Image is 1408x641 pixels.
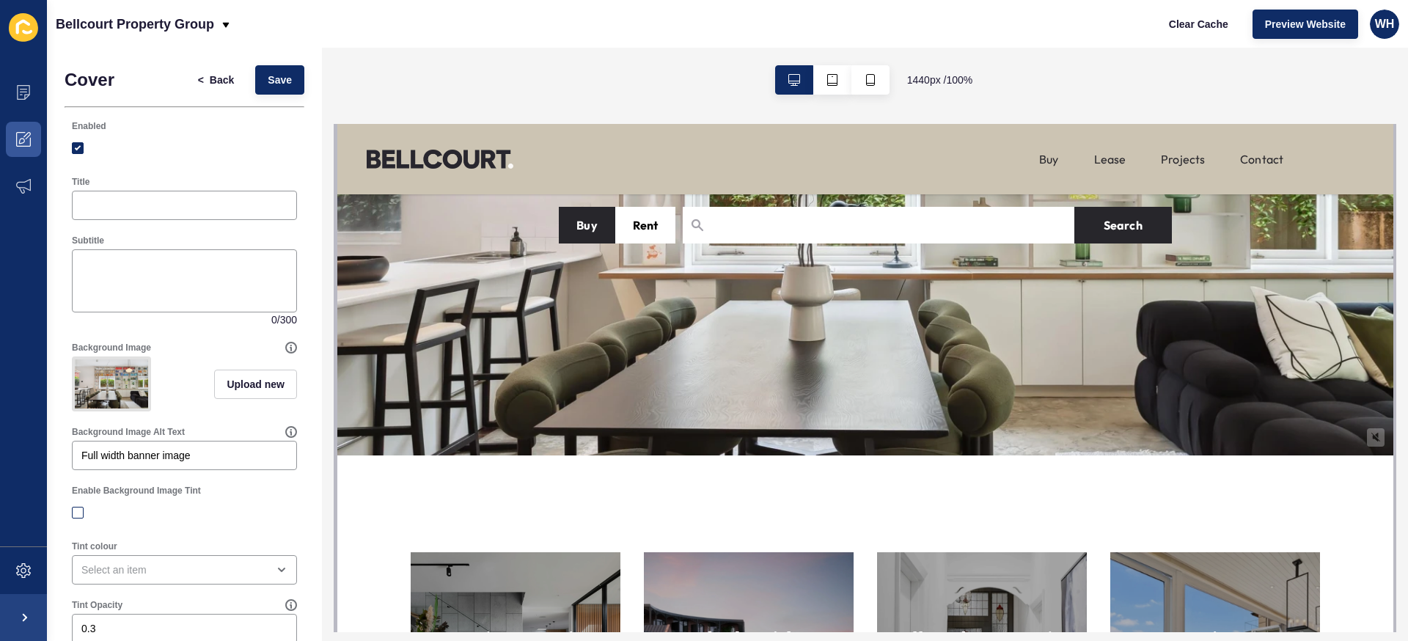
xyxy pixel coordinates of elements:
label: Tint Opacity [72,599,122,611]
div: open menu [72,555,297,585]
span: 300 [280,312,297,327]
p: Bellcourt Property Group [56,6,214,43]
img: Launchpad card image [773,428,983,638]
button: Search [737,83,834,120]
label: Title [72,176,89,188]
label: Enabled [72,120,106,132]
button: Clear Cache [1156,10,1241,39]
label: Tint colour [72,541,117,552]
span: Preview Website [1265,17,1346,32]
a: Projects [824,26,868,44]
div: Scroll [6,257,1050,323]
span: WH [1375,17,1395,32]
label: Subtitle [72,235,104,246]
img: Launchpad card image [540,428,749,638]
span: Back [210,73,234,87]
span: Clear Cache [1169,17,1228,32]
span: / [277,312,280,327]
label: Background Image Alt Text [72,426,185,438]
button: Upload new [214,370,297,399]
button: <Back [186,65,247,95]
h1: Cover [65,70,114,90]
button: Preview Website [1253,10,1358,39]
span: < [198,73,204,87]
span: 0 [271,312,277,327]
button: Save [255,65,304,95]
button: Rent [278,83,338,120]
img: 8d764dbdd47df52bb0721786f28a1a40.jpg [75,359,148,409]
label: Background Image [72,342,151,354]
span: Save [268,73,292,87]
a: Buy [702,26,721,44]
span: Upload new [227,377,285,392]
img: Launchpad card image [73,428,283,638]
button: Buy [221,83,277,120]
a: Contact [903,26,946,44]
span: 1440 px / 100 % [907,73,973,87]
label: Enable Background Image Tint [72,485,201,497]
img: Company logo [29,15,176,56]
img: Launchpad card image [307,428,516,638]
a: Lease [757,26,789,44]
